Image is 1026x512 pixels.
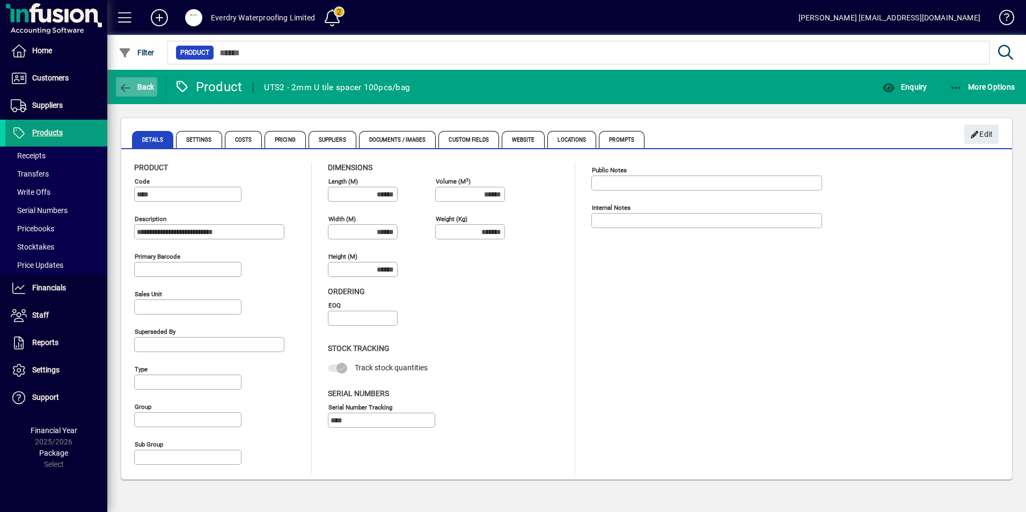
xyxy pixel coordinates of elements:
[592,204,631,211] mat-label: Internal Notes
[135,253,180,260] mat-label: Primary barcode
[947,77,1018,97] button: More Options
[5,256,107,274] a: Price Updates
[5,238,107,256] a: Stocktakes
[225,131,262,148] span: Costs
[5,275,107,302] a: Financials
[599,131,644,148] span: Prompts
[135,215,166,223] mat-label: Description
[32,128,63,137] span: Products
[328,344,390,353] span: Stock Tracking
[32,101,63,109] span: Suppliers
[264,79,410,96] div: UTS2 - 2mm U tile spacer 100pcs/bag
[135,178,150,185] mat-label: Code
[466,177,468,182] sup: 3
[592,166,627,174] mat-label: Public Notes
[355,363,428,372] span: Track stock quantities
[328,163,372,172] span: Dimensions
[309,131,356,148] span: Suppliers
[436,178,471,185] mat-label: Volume (m )
[328,287,365,296] span: Ordering
[5,302,107,329] a: Staff
[135,441,163,448] mat-label: Sub group
[328,215,356,223] mat-label: Width (m)
[135,290,162,298] mat-label: Sales unit
[328,302,341,309] mat-label: EOQ
[180,47,209,58] span: Product
[32,46,52,55] span: Home
[438,131,499,148] span: Custom Fields
[32,283,66,292] span: Financials
[950,83,1015,91] span: More Options
[798,9,980,26] div: [PERSON_NAME] [EMAIL_ADDRESS][DOMAIN_NAME]
[119,48,155,57] span: Filter
[32,311,49,319] span: Staff
[5,357,107,384] a: Settings
[5,165,107,183] a: Transfers
[32,338,58,347] span: Reports
[502,131,545,148] span: Website
[177,8,211,27] button: Profile
[11,206,68,215] span: Serial Numbers
[5,201,107,220] a: Serial Numbers
[142,8,177,27] button: Add
[211,9,315,26] div: Everdry Waterproofing Limited
[135,403,151,411] mat-label: Group
[880,77,929,97] button: Enquiry
[132,131,173,148] span: Details
[359,131,436,148] span: Documents / Images
[39,449,68,457] span: Package
[882,83,927,91] span: Enquiry
[5,147,107,165] a: Receipts
[5,384,107,411] a: Support
[31,426,77,435] span: Financial Year
[5,330,107,356] a: Reports
[119,83,155,91] span: Back
[328,403,392,411] mat-label: Serial Number tracking
[11,243,54,251] span: Stocktakes
[970,126,993,143] span: Edit
[11,151,46,160] span: Receipts
[328,178,358,185] mat-label: Length (m)
[5,220,107,238] a: Pricebooks
[547,131,596,148] span: Locations
[32,74,69,82] span: Customers
[964,125,999,144] button: Edit
[116,77,157,97] button: Back
[32,393,59,401] span: Support
[134,163,168,172] span: Product
[991,2,1013,37] a: Knowledge Base
[328,389,389,398] span: Serial Numbers
[107,77,166,97] app-page-header-button: Back
[135,328,175,335] mat-label: Superseded by
[176,131,222,148] span: Settings
[5,92,107,119] a: Suppliers
[32,365,60,374] span: Settings
[11,224,54,233] span: Pricebooks
[11,170,49,178] span: Transfers
[174,78,243,96] div: Product
[436,215,467,223] mat-label: Weight (Kg)
[5,183,107,201] a: Write Offs
[11,261,63,269] span: Price Updates
[5,65,107,92] a: Customers
[116,43,157,62] button: Filter
[5,38,107,64] a: Home
[265,131,306,148] span: Pricing
[328,253,357,260] mat-label: Height (m)
[135,365,148,373] mat-label: Type
[11,188,50,196] span: Write Offs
